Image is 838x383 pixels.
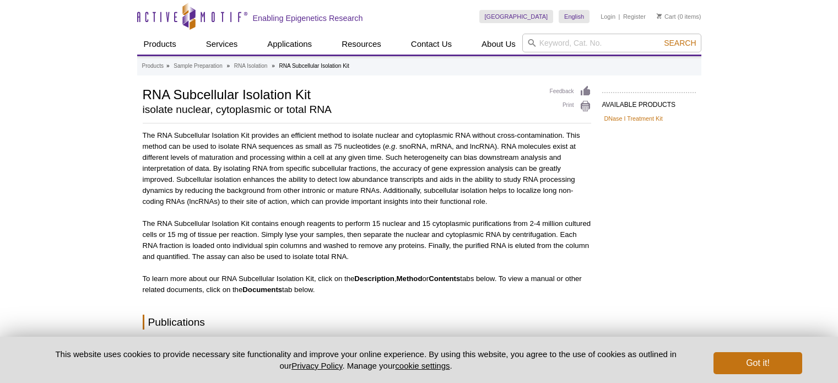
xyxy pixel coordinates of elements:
[713,352,802,374] button: Got it!
[143,315,591,330] h2: Publications
[143,218,591,262] p: The RNA Subcellular Isolation Kit contains enough reagents to perform 15 nuclear and 15 cytoplasm...
[657,13,662,19] img: Your Cart
[253,13,363,23] h2: Enabling Epigenetics Research
[404,34,458,55] a: Contact Us
[385,142,395,150] em: e.g
[604,114,663,123] a: DNase I Treatment Kit
[429,274,460,283] strong: Contents
[619,10,620,23] li: |
[143,273,591,295] p: To learn more about our RNA Subcellular Isolation Kit, click on the , or tabs below. To view a ma...
[550,100,591,112] a: Print
[199,34,245,55] a: Services
[623,13,646,20] a: Register
[354,274,394,283] strong: Description
[395,361,450,370] button: cookie settings
[143,130,591,207] p: The RNA Subcellular Isolation Kit provides an efficient method to isolate nuclear and cytoplasmic...
[261,34,318,55] a: Applications
[657,10,701,23] li: (0 items)
[272,63,275,69] li: »
[166,63,170,69] li: »
[142,61,164,71] a: Products
[397,274,423,283] strong: Method
[479,10,554,23] a: [GEOGRAPHIC_DATA]
[661,38,699,48] button: Search
[242,285,282,294] strong: Documents
[226,63,230,69] li: »
[601,13,615,20] a: Login
[550,85,591,98] a: Feedback
[522,34,701,52] input: Keyword, Cat. No.
[143,105,539,115] h2: isolate nuclear, cytoplasmic or total RNA
[559,10,590,23] a: English
[335,34,388,55] a: Resources
[657,13,676,20] a: Cart
[291,361,342,370] a: Privacy Policy
[174,61,222,71] a: Sample Preparation
[143,85,539,102] h1: RNA Subcellular Isolation Kit
[279,63,349,69] li: RNA Subcellular Isolation Kit
[602,92,696,112] h2: AVAILABLE PRODUCTS
[36,348,696,371] p: This website uses cookies to provide necessary site functionality and improve your online experie...
[664,39,696,47] span: Search
[234,61,268,71] a: RNA Isolation
[475,34,522,55] a: About Us
[137,34,183,55] a: Products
